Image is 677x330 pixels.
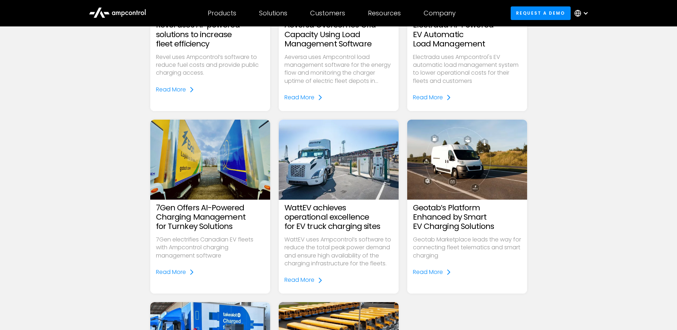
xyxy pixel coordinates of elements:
div: Customers [310,9,345,17]
div: Read More [413,268,443,276]
h3: Electrada AI-Powered EV Automatic Load Management [413,20,521,49]
p: Electrada uses Ampcontrol's EV automatic load management system to lower operational costs for th... [413,53,521,85]
a: Request a demo [511,6,571,20]
h3: Geotab’s Platform Enhanced by Smart EV Charging Solutions [413,203,521,231]
div: Read More [156,86,186,94]
a: Read More [284,94,323,101]
div: Products [208,9,236,17]
h3: 7Gen Offers AI-Powered Charging Management for Turnkey Solutions [156,203,264,231]
div: Solutions [259,9,287,17]
p: Aeversa uses Ampcontrol load management software for the energy flow and monitoring the charger u... [284,53,393,85]
div: Resources [368,9,401,17]
div: Company [424,9,456,17]
a: Read More [156,268,194,276]
h3: Aeversa Overcomes Grid Capacity Using Load Management Software [284,20,393,49]
p: WattEV uses Ampcontrol’s software to reduce the total peak power demand and ensure high availabil... [284,236,393,268]
a: Read More [413,268,451,276]
div: Read More [284,276,314,284]
p: 7Gen electrifies Canadian EV fleets with Ampcontrol charging management software [156,236,264,260]
p: Geotab Marketplace leads the way for connecting fleet telematics and smart charging [413,236,521,260]
p: Revel uses Ampcontrol’s software to reduce fuel costs and provide public charging access. [156,53,264,77]
div: Read More [413,94,443,101]
h3: Revel uses AI-powered solutions to increase fleet efficiency [156,20,264,49]
div: Read More [156,268,186,276]
div: Read More [284,94,314,101]
a: Read More [284,276,323,284]
h3: WattEV achieves operational excellence for EV truck charging sites [284,203,393,231]
a: Read More [413,94,451,101]
a: Read More [156,86,194,94]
